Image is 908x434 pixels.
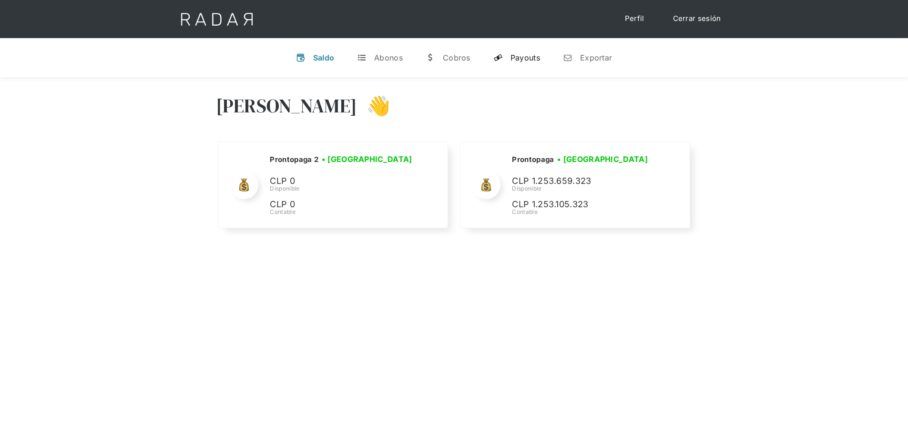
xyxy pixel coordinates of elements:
[270,184,415,193] div: Disponible
[296,53,306,62] div: v
[557,153,648,165] h3: • [GEOGRAPHIC_DATA]
[270,198,413,212] p: CLP 0
[512,155,554,164] h2: Prontopaga
[270,155,318,164] h2: Prontopaga 2
[615,10,654,28] a: Perfil
[426,53,435,62] div: w
[510,53,540,62] div: Payouts
[216,94,357,118] h3: [PERSON_NAME]
[512,174,655,188] p: CLP 1.253.659.323
[357,53,367,62] div: t
[322,153,412,165] h3: • [GEOGRAPHIC_DATA]
[357,94,390,118] h3: 👋
[663,10,731,28] a: Cerrar sesión
[512,184,655,193] div: Disponible
[270,208,415,216] div: Contable
[270,174,413,188] p: CLP 0
[493,53,503,62] div: y
[443,53,470,62] div: Cobros
[512,208,655,216] div: Contable
[580,53,612,62] div: Exportar
[563,53,572,62] div: n
[374,53,403,62] div: Abonos
[313,53,335,62] div: Saldo
[512,198,655,212] p: CLP 1.253.105.323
